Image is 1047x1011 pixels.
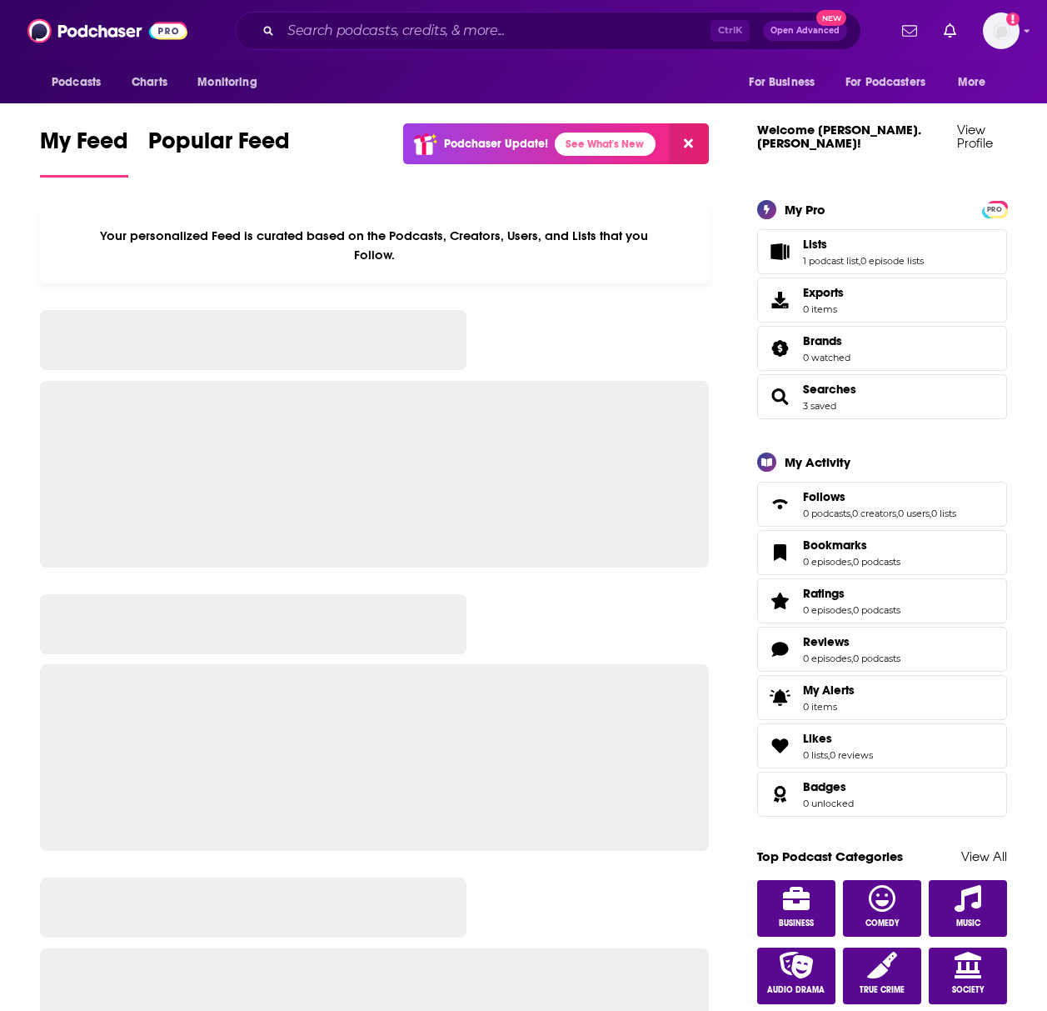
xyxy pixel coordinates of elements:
a: 0 lists [931,508,956,519]
span: Exports [803,285,844,300]
span: Brands [757,326,1007,371]
span: , [859,255,860,267]
a: Lists [803,237,924,252]
span: , [896,508,898,519]
a: My Alerts [757,675,1007,720]
a: Popular Feed [148,127,290,178]
a: 0 episode lists [860,255,924,267]
a: Reviews [803,634,900,649]
span: Likes [757,723,1007,768]
a: Show notifications dropdown [937,17,963,45]
a: Top Podcast Categories [757,848,903,864]
span: New [816,10,846,26]
img: User Profile [983,13,1020,49]
span: Popular Feed [148,127,290,165]
a: See What's New [555,133,656,156]
img: Podchaser - Follow, Share and Rate Podcasts [27,15,187,47]
a: 3 saved [803,400,836,412]
span: For Business [749,71,815,94]
a: 0 episodes [803,556,851,568]
span: Ratings [803,586,845,601]
a: 0 episodes [803,653,851,664]
a: Charts [121,67,177,98]
div: My Pro [785,202,825,218]
a: 0 reviews [830,749,873,761]
a: Brands [803,333,850,348]
span: Reviews [757,627,1007,672]
a: Exports [757,278,1007,323]
span: , [930,508,931,519]
span: Ratings [757,578,1007,623]
a: Music [929,880,1007,937]
span: Follows [803,489,845,504]
span: Lists [757,229,1007,274]
p: Podchaser Update! [444,137,548,151]
span: True Crime [860,985,905,995]
span: For Podcasters [845,71,925,94]
span: , [851,604,853,616]
span: Business [779,918,814,928]
a: Show notifications dropdown [895,17,924,45]
a: 0 episodes [803,604,851,616]
button: open menu [737,67,835,98]
span: Bookmarks [757,530,1007,575]
span: Ctrl K [710,20,750,42]
span: Bookmarks [803,538,867,553]
span: Brands [803,333,842,348]
a: Society [929,948,1007,1004]
a: View All [961,848,1007,864]
span: , [851,653,853,664]
a: Business [757,880,835,937]
a: Ratings [763,589,796,613]
a: 0 lists [803,749,828,761]
span: Badges [757,772,1007,817]
a: 0 users [898,508,930,519]
span: Open Advanced [770,27,840,35]
a: Badges [803,779,854,794]
a: Follows [803,489,956,504]
svg: Add a profile image [1006,13,1020,26]
a: View Profile [957,122,993,151]
span: My Alerts [803,683,855,698]
a: Badges [763,783,796,806]
a: Searches [803,382,856,397]
a: Welcome [PERSON_NAME].[PERSON_NAME]! [757,122,921,151]
a: Searches [763,385,796,408]
a: Reviews [763,638,796,661]
a: Audio Drama [757,948,835,1004]
span: 0 items [803,303,844,315]
div: Search podcasts, credits, & more... [235,12,861,50]
span: More [958,71,986,94]
a: 1 podcast list [803,255,859,267]
span: 0 items [803,701,855,713]
span: Logged in as amanda.moss [983,13,1020,49]
span: Badges [803,779,846,794]
button: open menu [40,67,122,98]
span: My Alerts [763,686,796,709]
a: 0 podcasts [853,604,900,616]
span: , [851,556,853,568]
span: My Feed [40,127,128,165]
a: Likes [763,734,796,758]
span: Follows [757,482,1007,527]
button: Show profile menu [983,13,1020,49]
a: 0 creators [852,508,896,519]
span: PRO [985,203,1005,216]
span: Comedy [865,918,900,928]
a: Brands [763,337,796,360]
span: , [828,749,830,761]
span: Likes [803,731,832,746]
a: Comedy [843,880,921,937]
span: Exports [763,288,796,312]
span: Society [952,985,985,995]
span: Audio Drama [767,985,825,995]
span: Monitoring [197,71,257,94]
input: Search podcasts, credits, & more... [281,18,710,44]
a: Bookmarks [803,538,900,553]
span: Reviews [803,634,850,649]
span: Searches [757,374,1007,419]
span: Music [956,918,980,928]
button: Open AdvancedNew [763,21,847,41]
a: My Feed [40,127,128,178]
